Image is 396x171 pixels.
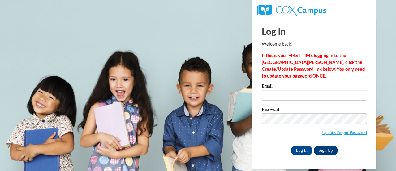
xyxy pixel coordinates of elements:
label: Password [262,107,367,113]
a: Sign Up [314,146,338,155]
input: Log In [291,146,312,155]
a: Update/Forgot Password [322,130,367,135]
h1: Log In [262,25,367,38]
p: Welcome back! [262,41,367,47]
label: Email [262,84,367,90]
img: COX Campus [257,5,326,16]
strong: If this is your FIRST TIME logging in to the [GEOGRAPHIC_DATA][PERSON_NAME], click the Create/Upd... [262,53,365,79]
a: COX Campus [257,7,326,12]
